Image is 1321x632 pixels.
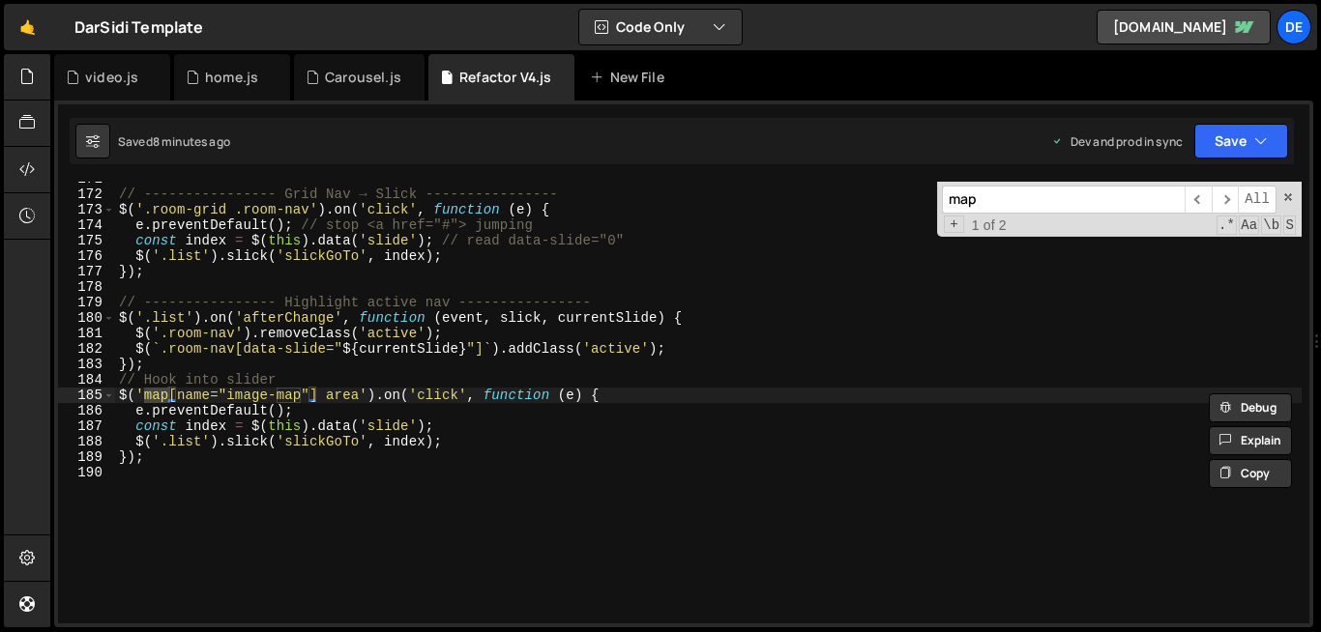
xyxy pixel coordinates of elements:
[85,68,138,87] div: video.js
[118,133,230,150] div: Saved
[58,233,115,248] div: 175
[58,248,115,264] div: 176
[579,10,742,44] button: Code Only
[58,465,115,480] div: 190
[58,295,115,310] div: 179
[58,388,115,403] div: 185
[58,279,115,295] div: 178
[58,357,115,372] div: 183
[459,68,551,87] div: Refactor V4.js
[58,434,115,449] div: 188
[1194,124,1288,158] button: Save
[1185,186,1212,214] span: ​
[1209,426,1292,455] button: Explain
[1283,215,1296,235] span: Search In Selection
[58,372,115,388] div: 184
[58,403,115,418] div: 186
[1209,459,1292,488] button: Copy
[942,186,1185,214] input: Search for
[944,215,964,233] span: Toggle Replace mode
[58,310,115,326] div: 180
[1212,186,1239,214] span: ​
[325,68,401,87] div: Carousel.js
[58,264,115,279] div: 177
[153,133,230,150] div: 8 minutes ago
[74,15,204,39] div: DarSidi Template
[58,187,115,202] div: 172
[58,326,115,341] div: 181
[4,4,51,50] a: 🤙
[58,217,115,233] div: 174
[590,68,671,87] div: New File
[58,341,115,357] div: 182
[58,418,115,434] div: 187
[1051,133,1183,150] div: Dev and prod in sync
[58,449,115,465] div: 189
[1277,10,1311,44] a: De
[1097,10,1271,44] a: [DOMAIN_NAME]
[1239,215,1259,235] span: CaseSensitive Search
[1217,215,1237,235] span: RegExp Search
[1238,186,1277,214] span: Alt-Enter
[1261,215,1281,235] span: Whole Word Search
[1209,393,1292,422] button: Debug
[964,217,1014,233] span: 1 of 2
[205,68,258,87] div: home.js
[58,202,115,217] div: 173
